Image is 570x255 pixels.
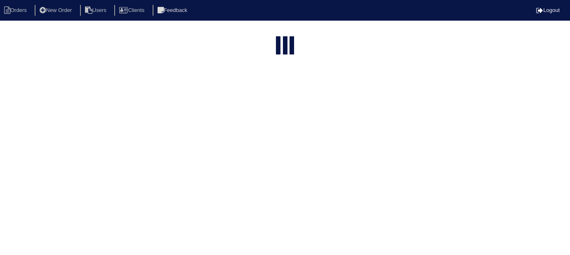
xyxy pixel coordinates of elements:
[35,5,78,16] li: New Order
[536,7,560,13] a: Logout
[114,7,151,13] a: Clients
[35,7,78,13] a: New Order
[80,7,113,13] a: Users
[80,5,113,16] li: Users
[114,5,151,16] li: Clients
[283,36,287,56] div: loading...
[153,5,194,16] li: Feedback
